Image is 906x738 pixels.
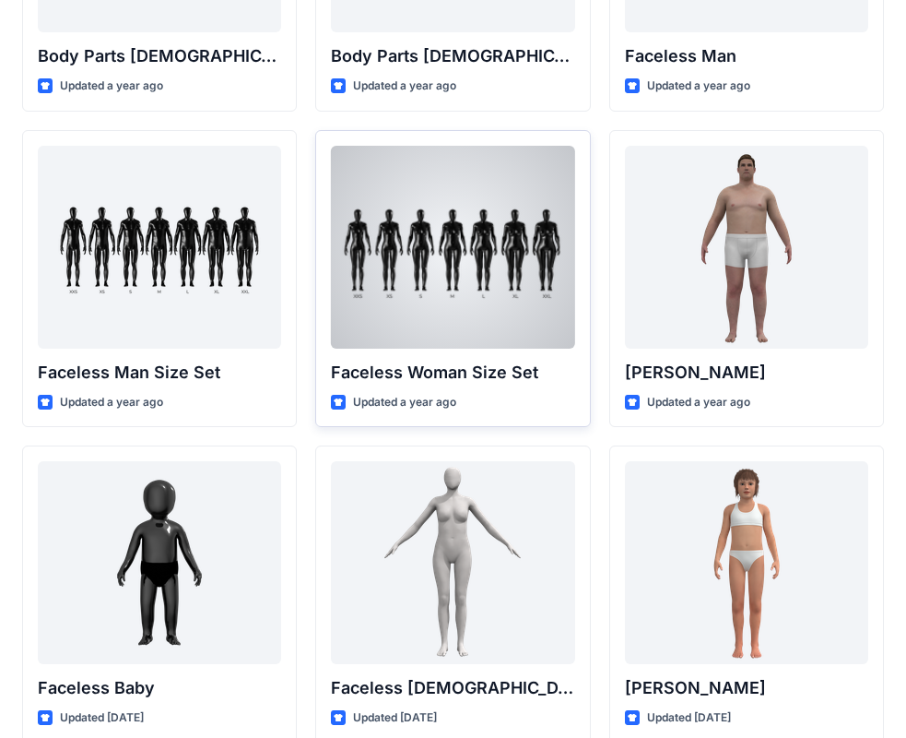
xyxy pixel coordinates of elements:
p: Faceless Woman Size Set [331,360,574,386]
p: Updated [DATE] [353,708,437,728]
p: Updated a year ago [60,393,163,412]
p: Faceless Baby [38,675,281,701]
p: Updated [DATE] [647,708,731,728]
p: Faceless Man [625,43,868,69]
a: Faceless Baby [38,461,281,664]
p: Faceless [DEMOGRAPHIC_DATA] CN Lite [331,675,574,701]
a: Faceless Man Size Set [38,146,281,349]
a: Faceless Female CN Lite [331,461,574,664]
p: [PERSON_NAME] [625,675,868,701]
p: Updated a year ago [647,393,750,412]
a: Emily [625,461,868,664]
p: Faceless Man Size Set [38,360,281,386]
p: Updated a year ago [353,77,456,96]
p: [PERSON_NAME] [625,360,868,386]
a: Joseph [625,146,868,349]
p: Updated [DATE] [60,708,144,728]
p: Body Parts [DEMOGRAPHIC_DATA] [331,43,574,69]
p: Body Parts [DEMOGRAPHIC_DATA] [38,43,281,69]
p: Updated a year ago [647,77,750,96]
a: Faceless Woman Size Set [331,146,574,349]
p: Updated a year ago [353,393,456,412]
p: Updated a year ago [60,77,163,96]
